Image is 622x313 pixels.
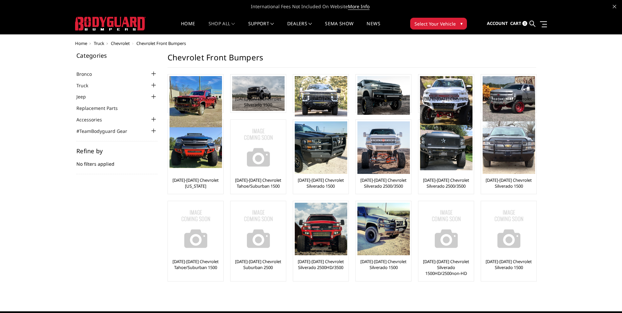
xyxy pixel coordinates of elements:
[287,21,312,34] a: Dealers
[483,259,535,270] a: [DATE]-[DATE] Chevrolet Silverado 1500
[420,96,472,108] a: [DATE]-[DATE] Chevrolet Silverado 2500/3500
[295,177,347,189] a: [DATE]-[DATE] Chevrolet Silverado 1500
[76,116,110,123] a: Accessories
[170,203,222,255] img: No Image
[295,96,347,108] a: [DATE]-[DATE] Chevrolet Silverado 2500/3500
[209,21,235,34] a: shop all
[75,40,87,46] a: Home
[487,20,508,26] span: Account
[76,148,158,154] h5: Refine by
[76,52,158,58] h5: Categories
[232,203,285,255] img: No Image
[75,17,146,31] img: BODYGUARD BUMPERS
[76,128,135,135] a: #TeamBodyguard Gear
[483,177,535,189] a: [DATE]-[DATE] Chevrolet Silverado 1500
[414,20,456,27] span: Select Your Vehicle
[232,177,284,189] a: [DATE]-[DATE] Chevrolet Tahoe/Suburban 1500
[420,203,472,255] img: No Image
[487,15,508,32] a: Account
[170,259,222,270] a: [DATE]-[DATE] Chevrolet Tahoe/Suburban 1500
[232,121,285,174] img: No Image
[248,21,274,34] a: Support
[76,93,94,100] a: Jeep
[522,21,527,26] span: 0
[460,20,463,27] span: ▾
[76,82,96,89] a: Truck
[510,20,521,26] span: Cart
[410,18,467,30] button: Select Your Vehicle
[483,96,535,108] a: [DATE]-[DATE] Chevrolet Silverado 1500
[420,177,472,189] a: [DATE]-[DATE] Chevrolet Silverado 2500/3500
[94,40,104,46] a: Truck
[357,259,410,270] a: [DATE]-[DATE] Chevrolet Silverado 1500
[232,259,284,270] a: [DATE]-[DATE] Chevrolet Suburban 2500
[295,259,347,270] a: [DATE]-[DATE] Chevrolet Silverado 2500HD/3500
[357,96,410,108] a: [DATE]-[DATE] Chevrolet Silverado 1500
[136,40,186,46] span: Chevrolet Front Bumpers
[232,96,284,108] a: [DATE]-[DATE] Chevrolet Silverado 1500
[348,3,370,10] a: More Info
[76,105,126,112] a: Replacement Parts
[181,21,195,34] a: Home
[420,259,472,276] a: [DATE]-[DATE] Chevrolet Silverado 1500HD/2500non-HD
[325,21,353,34] a: SEMA Show
[510,15,527,32] a: Cart 0
[76,148,158,174] div: No filters applied
[111,40,130,46] a: Chevrolet
[170,96,222,108] a: [DATE]-[DATE] Chevrolet Silverado 2500/3500
[76,71,100,77] a: Bronco
[483,203,535,255] img: No Image
[168,52,536,68] h1: Chevrolet Front Bumpers
[367,21,380,34] a: News
[170,177,222,189] a: [DATE]-[DATE] Chevrolet [US_STATE]
[357,177,410,189] a: [DATE]-[DATE] Chevrolet Silverado 2500/3500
